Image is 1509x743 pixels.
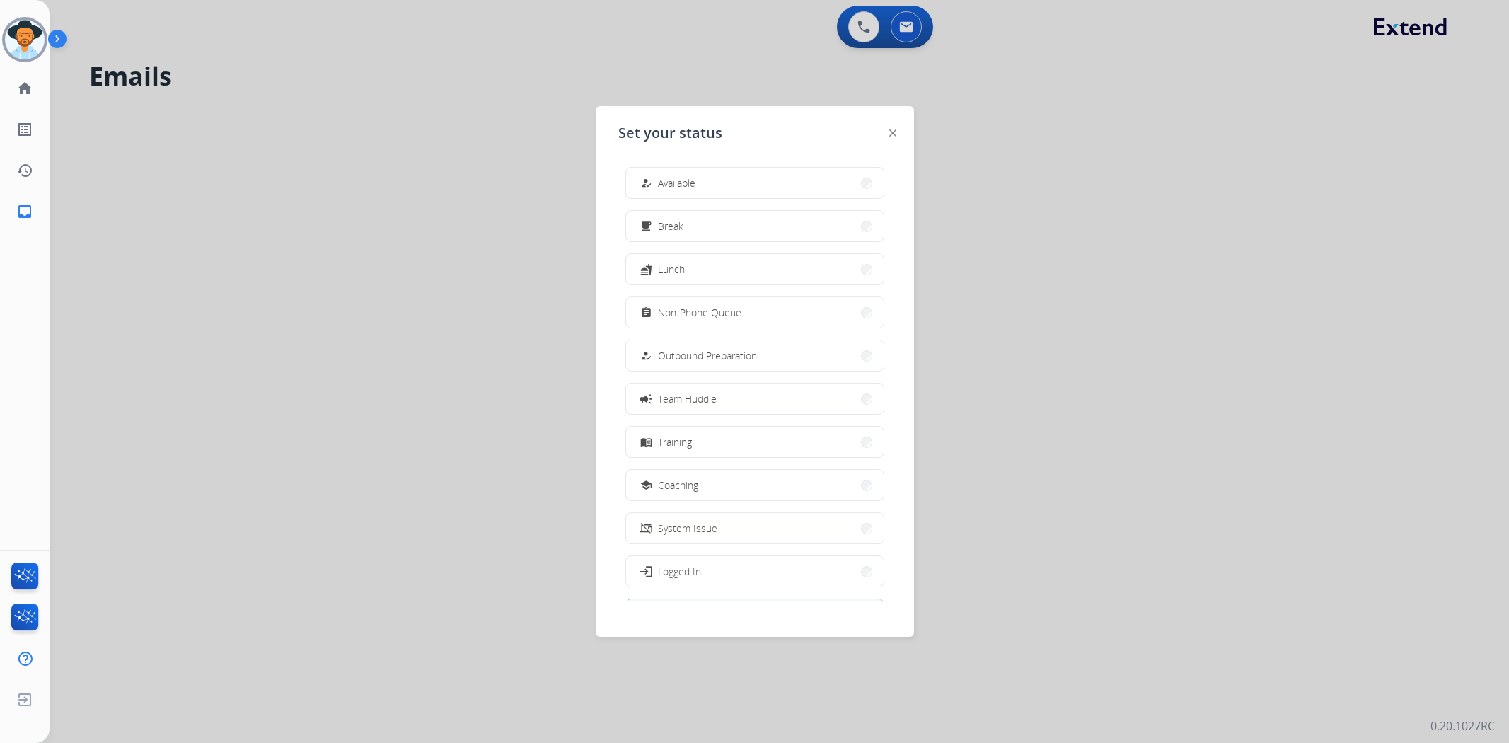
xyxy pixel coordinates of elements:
button: System Issue [626,513,884,543]
mat-icon: campaign [638,391,652,405]
mat-icon: list_alt [16,121,33,138]
button: Logged In [626,556,884,587]
span: System Issue [658,521,717,536]
mat-icon: free_breakfast [640,220,652,232]
button: Coaching [626,470,884,500]
button: Offline [626,599,884,630]
button: Non-Phone Queue [626,297,884,328]
mat-icon: school [640,479,652,491]
span: Available [658,175,695,190]
p: 0.20.1027RC [1430,718,1495,735]
span: Coaching [658,478,698,493]
mat-icon: history [16,162,33,179]
img: close-button [889,129,896,137]
span: Outbound Preparation [658,348,757,363]
span: Non-Phone Queue [658,305,741,320]
mat-icon: home [16,80,33,97]
button: Available [626,168,884,198]
span: Logged In [658,564,701,579]
span: Team Huddle [658,391,717,406]
mat-icon: how_to_reg [640,177,652,189]
span: Training [658,434,692,449]
mat-icon: assignment [640,306,652,318]
span: Set your status [618,123,722,143]
mat-icon: inbox [16,203,33,220]
mat-icon: how_to_reg [640,350,652,362]
span: Lunch [658,262,685,277]
button: Break [626,211,884,241]
mat-icon: phonelink_off [640,522,652,534]
button: Outbound Preparation [626,340,884,371]
mat-icon: login [638,564,652,578]
span: Break [658,219,683,234]
mat-icon: menu_book [640,436,652,448]
button: Team Huddle [626,384,884,414]
button: Training [626,427,884,457]
img: avatar [5,20,45,59]
button: Lunch [626,254,884,284]
mat-icon: fastfood [640,263,652,275]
